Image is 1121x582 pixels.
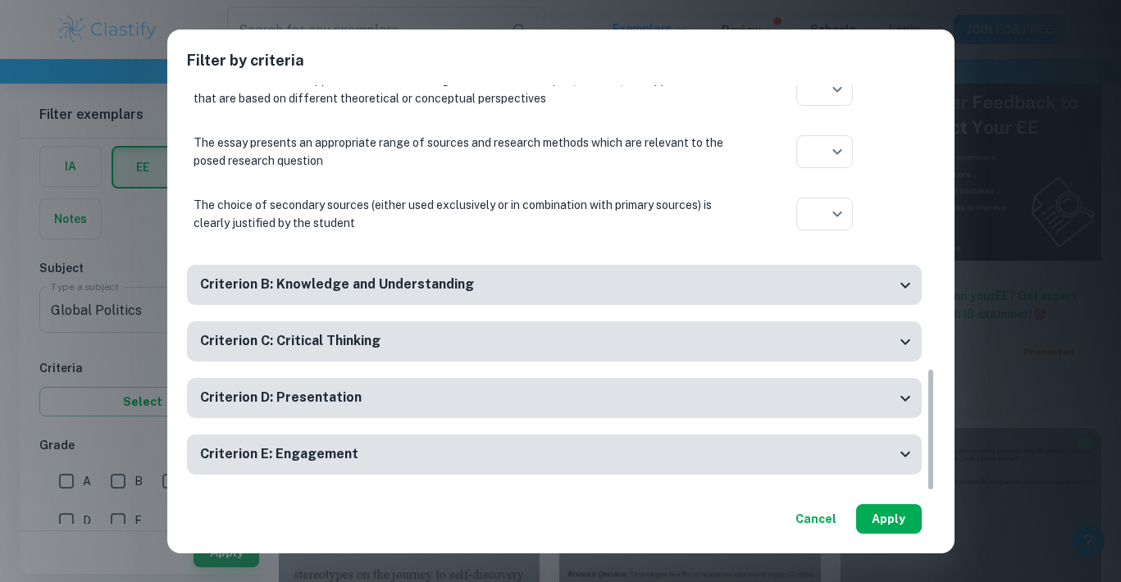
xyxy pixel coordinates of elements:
[194,71,735,107] p: The student’s critical approach is evident through the use of techniques, sources, and approaches...
[194,196,735,232] p: The choice of secondary sources (either used exclusively or in combination with primary sources) ...
[200,275,474,295] h6: Criterion B: Knowledge and Understanding
[187,434,922,475] div: Criterion E: Engagement
[789,504,843,534] button: Cancel
[200,331,381,352] h6: Criterion C: Critical Thinking
[187,265,922,305] div: Criterion B: Knowledge and Understanding
[194,134,735,170] p: The essay presents an appropriate range of sources and research methods which are relevant to the...
[187,321,922,361] div: Criterion C: Critical Thinking
[200,388,362,408] h6: Criterion D: Presentation
[187,49,935,85] h2: Filter by criteria
[187,378,922,418] div: Criterion D: Presentation
[200,444,358,465] h6: Criterion E: Engagement
[856,504,922,534] button: Apply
